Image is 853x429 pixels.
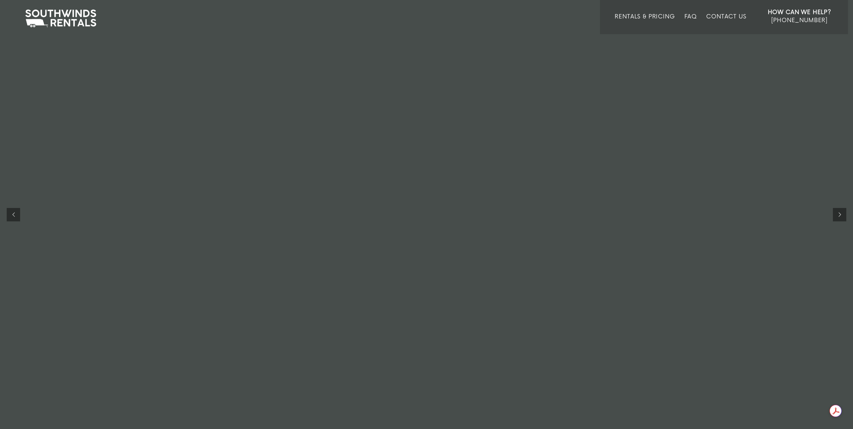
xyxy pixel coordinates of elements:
[706,13,746,34] a: Contact Us
[684,13,697,34] a: FAQ
[768,8,831,29] a: How Can We Help? [PHONE_NUMBER]
[615,13,675,34] a: Rentals & Pricing
[771,17,828,24] span: [PHONE_NUMBER]
[22,8,100,29] img: Southwinds Rentals Logo
[768,9,831,16] strong: How Can We Help?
